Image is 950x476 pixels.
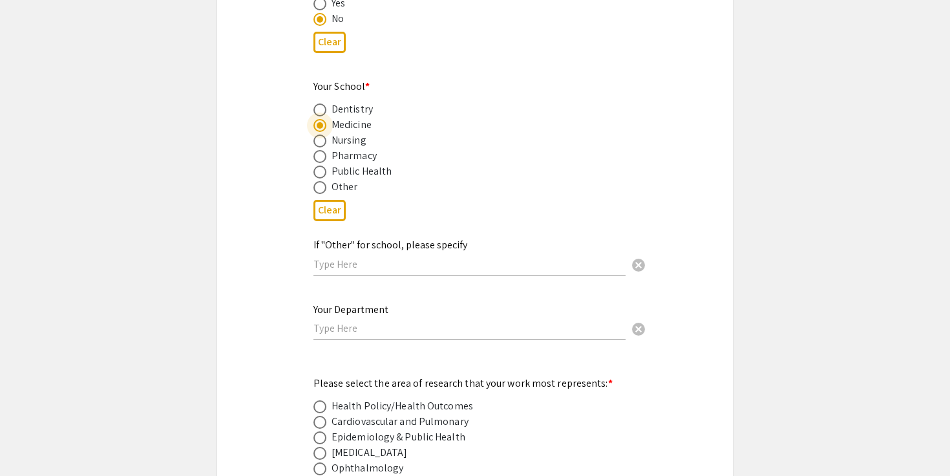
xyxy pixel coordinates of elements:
div: Health Policy/Health Outcomes [332,398,473,414]
div: Epidemiology & Public Health [332,429,465,445]
div: Nursing [332,133,366,148]
mat-label: Please select the area of research that your work most represents: [313,376,613,390]
mat-label: If "Other" for school, please specify [313,238,467,252]
div: Cardiovascular and Pulmonary [332,414,469,429]
div: Public Health [332,164,392,179]
button: Clear [313,32,346,53]
input: Type Here [313,257,626,271]
div: Pharmacy [332,148,377,164]
span: cancel [631,257,646,273]
iframe: Chat [10,418,55,466]
button: Clear [626,251,651,277]
div: Dentistry [332,102,373,117]
span: cancel [631,321,646,337]
div: Medicine [332,117,372,133]
div: No [332,11,344,27]
div: [MEDICAL_DATA] [332,445,407,460]
input: Type Here [313,321,626,335]
button: Clear [626,316,651,341]
mat-label: Your Department [313,303,388,316]
div: Other [332,179,358,195]
mat-label: Your School [313,80,370,93]
button: Clear [313,200,346,221]
div: Ophthalmology [332,460,403,476]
